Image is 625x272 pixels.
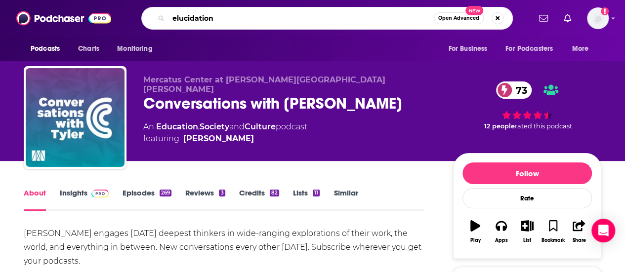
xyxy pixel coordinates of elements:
[587,7,609,29] img: User Profile
[453,75,601,136] div: 73 12 peoplerated this podcast
[434,12,484,24] button: Open AdvancedNew
[229,122,245,131] span: and
[333,188,358,211] a: Similar
[143,75,385,94] span: Mercatus Center at [PERSON_NAME][GEOGRAPHIC_DATA][PERSON_NAME]
[24,227,424,268] div: [PERSON_NAME] engages [DATE] deepest thinkers in wide-ranging explorations of their work, the wor...
[200,122,229,131] a: Society
[78,42,99,56] span: Charts
[470,237,481,243] div: Play
[117,42,152,56] span: Monitoring
[514,214,540,249] button: List
[239,188,279,211] a: Credits82
[16,9,111,28] img: Podchaser - Follow, Share and Rate Podcasts
[572,237,585,243] div: Share
[465,6,483,15] span: New
[535,10,552,27] a: Show notifications dropdown
[293,188,320,211] a: Lists11
[565,39,601,58] button: open menu
[72,39,105,58] a: Charts
[123,188,171,211] a: Episodes269
[462,214,488,249] button: Play
[143,133,307,145] span: featuring
[560,10,575,27] a: Show notifications dropdown
[515,122,572,130] span: rated this podcast
[26,68,125,167] img: Conversations with Tyler
[484,122,515,130] span: 12 people
[141,7,513,30] div: Search podcasts, credits, & more...
[143,121,307,145] div: An podcast
[160,190,171,196] div: 269
[198,122,200,131] span: ,
[156,122,198,131] a: Education
[441,39,500,58] button: open menu
[24,188,46,211] a: About
[566,214,592,249] button: Share
[448,42,487,56] span: For Business
[540,214,566,249] button: Bookmark
[438,16,479,21] span: Open Advanced
[91,190,109,197] img: Podchaser Pro
[591,219,615,242] div: Open Intercom Messenger
[495,237,508,243] div: Apps
[462,188,592,208] div: Rate
[183,133,254,145] a: Tyler Cowen
[601,7,609,15] svg: Add a profile image
[313,190,320,196] div: 11
[219,190,225,196] div: 3
[587,7,609,29] span: Logged in as tfnewsroom
[270,190,279,196] div: 82
[168,10,434,26] input: Search podcasts, credits, & more...
[499,39,567,58] button: open menu
[506,81,532,99] span: 73
[185,188,225,211] a: Reviews3
[462,162,592,184] button: Follow
[110,39,165,58] button: open menu
[587,7,609,29] button: Show profile menu
[31,42,60,56] span: Podcasts
[24,39,73,58] button: open menu
[572,42,589,56] span: More
[488,214,514,249] button: Apps
[542,237,565,243] div: Bookmark
[523,237,531,243] div: List
[245,122,276,131] a: Culture
[505,42,553,56] span: For Podcasters
[496,81,532,99] a: 73
[60,188,109,211] a: InsightsPodchaser Pro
